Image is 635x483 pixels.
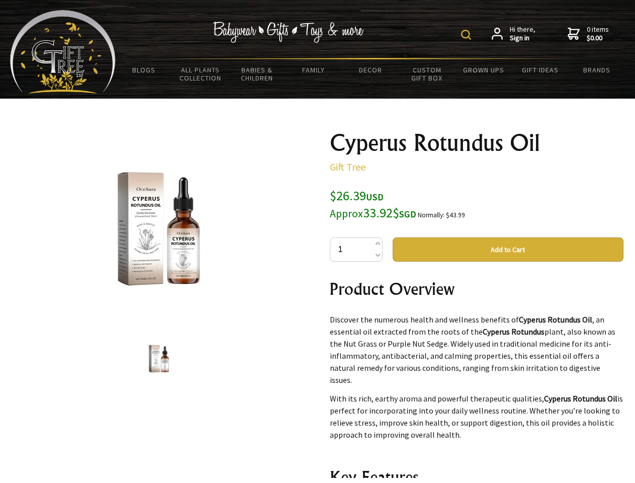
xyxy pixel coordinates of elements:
[172,59,229,89] a: All Plants Collection
[510,34,535,43] strong: Sign in
[510,25,535,43] span: Hi there,
[399,208,416,220] span: SGD
[330,277,623,301] h2: Product Overview
[229,59,286,89] a: Babies & Children
[399,59,456,89] a: Custom Gift Box
[512,59,569,80] a: Gift Ideas
[286,59,342,80] a: Family
[587,34,609,43] strong: $0.00
[330,131,623,155] h1: Cyperus Rotundus Oil
[568,25,609,43] a: 0 items$0.00
[330,160,366,173] a: Gift Tree
[330,187,416,221] span: $26.39 33.92$
[393,237,623,262] button: Add to Cart
[140,340,178,378] img: Cyperus Rotundus Oil
[483,327,545,337] strong: Cyperus Rotundus
[10,10,116,94] img: Babyware - Gifts - Toys and more...
[330,207,363,220] small: Approx
[116,59,172,80] a: BLOGS
[80,150,237,307] img: Cyperus Rotundus Oil
[461,30,471,40] img: product search
[330,313,623,386] p: Discover the numerous health and wellness benefits of , an essential oil extracted from the roots...
[492,25,535,43] a: Hi there,Sign in
[418,211,465,219] small: Normally: $43.99
[455,59,512,80] a: Grown Ups
[519,314,592,325] strong: Cyperus Rotundus Oil
[342,59,399,80] a: Decor
[366,191,384,203] span: USD
[587,25,609,43] span: 0 items
[544,393,617,404] strong: Cyperus Rotundus Oil
[213,22,364,43] img: Babywear - Gifts - Toys & more
[569,59,625,80] a: Brands
[330,392,623,441] p: With its rich, earthy aroma and powerful therapeutic qualities, is perfect for incorporating into...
